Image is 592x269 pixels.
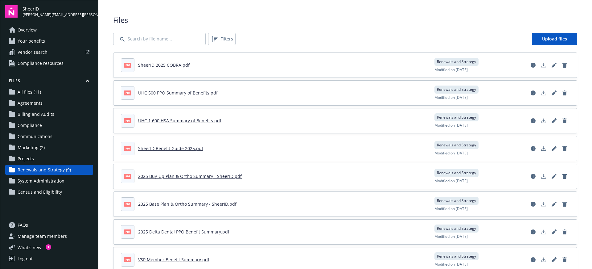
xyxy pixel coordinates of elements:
button: SheerID[PERSON_NAME][EMAIL_ADDRESS][PERSON_NAME][DOMAIN_NAME] [23,5,93,18]
a: 2025 Buy-Up Plan & Ortho Summary - SheerID.pdf [138,173,242,179]
a: Marketing (2) [5,143,93,153]
span: Overview [18,25,37,35]
a: View file details [528,88,538,98]
a: Overview [5,25,93,35]
a: Projects [5,154,93,164]
span: Your benefits [18,36,45,46]
a: FAQs [5,220,93,230]
input: Search by file name... [113,33,206,45]
a: All files (11) [5,87,93,97]
span: Renewals and Strategy [437,115,476,120]
a: Agreements [5,98,93,108]
a: Download document [539,199,549,209]
span: pdf [124,229,131,234]
span: System Administration [18,176,64,186]
span: Compliance resources [18,58,64,68]
img: navigator-logo.svg [5,5,18,18]
button: Filters [208,33,236,45]
a: Download document [539,227,549,237]
a: Download document [539,60,549,70]
span: Marketing (2) [18,143,45,153]
a: Delete document [560,60,569,70]
span: Filters [220,36,233,42]
span: Census and Eligibility [18,187,62,197]
span: Manage team members [18,231,67,241]
span: Renewals and Strategy [437,170,476,176]
a: Edit document [549,88,559,98]
a: SheerID 2025 COBRA.pdf [138,62,190,68]
span: Modified on [DATE] [434,150,468,156]
a: Delete document [560,171,569,181]
a: View file details [528,227,538,237]
span: Billing and Audits [18,109,54,119]
span: Filters [209,34,234,44]
span: All files (11) [18,87,41,97]
span: Communications [18,132,52,141]
button: What's new1 [5,244,51,251]
span: Modified on [DATE] [434,262,468,267]
a: Census and Eligibility [5,187,93,197]
span: pdf [124,118,131,123]
a: System Administration [5,176,93,186]
span: SheerID [23,6,93,12]
a: Vendor search [5,47,93,57]
span: Upload files [542,36,567,42]
a: View file details [528,199,538,209]
span: Compliance [18,120,42,130]
span: Modified on [DATE] [434,123,468,128]
a: Download document [539,116,549,126]
span: pdf [124,202,131,206]
a: Upload files [532,33,577,45]
a: Edit document [549,199,559,209]
a: Delete document [560,227,569,237]
a: UHC 1,600 HSA Summary of Benefits.pdf [138,118,221,124]
div: Log out [18,254,33,264]
span: What ' s new [18,244,41,251]
a: Delete document [560,88,569,98]
span: Modified on [DATE] [434,234,468,239]
a: Manage team members [5,231,93,241]
a: Download document [539,255,549,265]
a: View file details [528,255,538,265]
span: Agreements [18,98,43,108]
span: Files [113,15,577,25]
a: Edit document [549,227,559,237]
a: Compliance [5,120,93,130]
a: Edit document [549,116,559,126]
a: 2025 Delta Dental PPO Benefit Summary.pdf [138,229,229,235]
a: View file details [528,60,538,70]
span: [PERSON_NAME][EMAIL_ADDRESS][PERSON_NAME][DOMAIN_NAME] [23,12,93,18]
a: VSP Member Benefit Summary.pdf [138,257,209,263]
span: FAQs [18,220,28,230]
span: Renewals and Strategy [437,59,476,65]
a: Edit document [549,144,559,153]
a: Renewals and Strategy (9) [5,165,93,175]
span: pdf [124,90,131,95]
a: Delete document [560,144,569,153]
a: Download document [539,88,549,98]
a: Edit document [549,171,559,181]
button: Files [5,78,93,86]
span: pdf [124,63,131,67]
a: Delete document [560,116,569,126]
span: Renewals and Strategy (9) [18,165,71,175]
span: Renewals and Strategy [437,226,476,231]
a: Download document [539,144,549,153]
span: Vendor search [18,47,47,57]
a: Billing and Audits [5,109,93,119]
a: Your benefits [5,36,93,46]
a: Delete document [560,199,569,209]
a: Compliance resources [5,58,93,68]
span: Renewals and Strategy [437,254,476,259]
a: SheerID Benefit Guide 2025.pdf [138,145,203,151]
a: Communications [5,132,93,141]
a: Delete document [560,255,569,265]
a: UHC 500 PPO Summary of Benefits.pdf [138,90,218,96]
span: Renewals and Strategy [437,87,476,92]
span: Modified on [DATE] [434,178,468,184]
span: pdf [124,257,131,262]
a: 2025 Base Plan & Ortho Summary - SheerID.pdf [138,201,236,207]
span: Renewals and Strategy [437,198,476,204]
div: 1 [46,244,51,250]
span: pdf [124,174,131,179]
